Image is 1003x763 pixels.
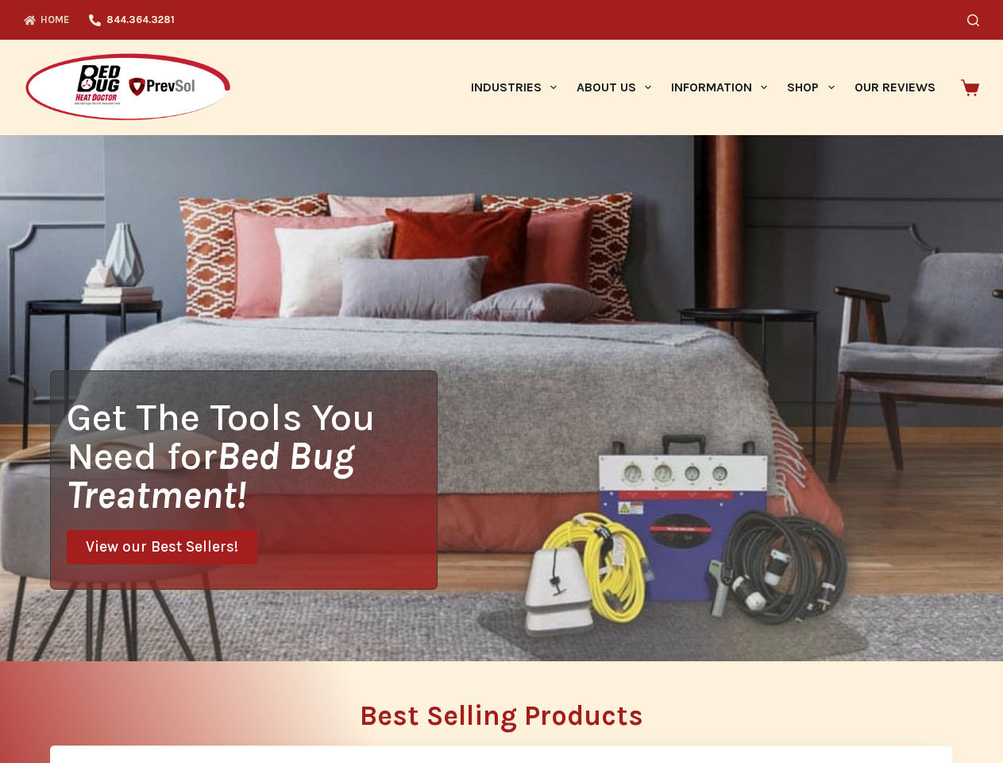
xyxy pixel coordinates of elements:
a: Information [662,40,777,135]
h2: Best Selling Products [50,702,953,730]
i: Bed Bug Treatment! [67,433,354,517]
a: Industries [461,40,566,135]
a: About Us [566,40,661,135]
h1: Get The Tools You Need for [67,397,437,514]
a: Shop [777,40,844,135]
a: Our Reviews [844,40,945,135]
button: Search [967,14,979,26]
nav: Primary [461,40,945,135]
span: View our Best Sellers! [86,540,238,555]
a: View our Best Sellers! [67,530,257,564]
img: Prevsol/Bed Bug Heat Doctor [24,52,232,123]
button: Open LiveChat chat widget [13,6,60,54]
